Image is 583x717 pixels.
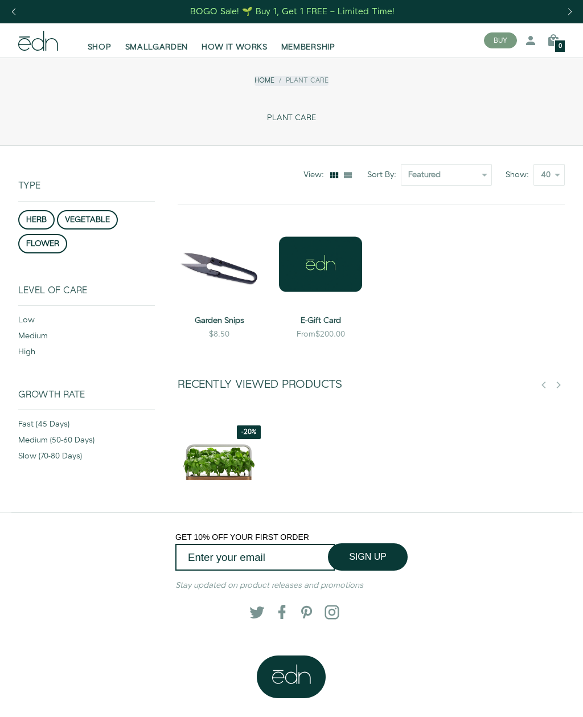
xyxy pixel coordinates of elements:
a: E-Gift Card [279,315,362,326]
a: SHOP [81,28,118,53]
img: SmallGarden [178,425,261,509]
span: GET 10% OFF YOUR FIRST ORDER [175,532,309,542]
li: Plant Care [274,76,329,85]
div: Growth Rate [18,390,155,409]
div: View: [303,169,329,181]
img: E-Gift Card [279,223,362,306]
input: Enter your email [175,544,335,571]
div: high [18,346,155,362]
a: HOW IT WORKS [195,28,274,53]
span: HOW IT WORKS [202,42,267,53]
nav: breadcrumbs [254,76,329,85]
div: slow (70-80 days) [18,450,155,466]
span: $200.00 [315,329,345,340]
div: $8.50 [209,329,229,340]
span: MEMBERSHIP [281,42,335,53]
button: BUY [484,32,517,48]
button: previous [537,378,551,392]
a: BOGO Sale! 🌱 Buy 1, Get 1 FREE – Limited Time! [190,3,396,21]
em: Stay updated on product releases and promotions [175,580,363,591]
a: MEMBERSHIP [274,28,342,53]
div: From [297,329,345,340]
span: -20% [241,429,256,436]
label: Sort By: [367,169,401,181]
div: BOGO Sale! 🌱 Buy 1, Get 1 FREE – Limited Time! [190,6,395,18]
div: medium [18,330,155,346]
div: medium (50-60 days) [18,435,155,450]
div: low [18,314,155,330]
button: next [551,378,565,392]
div: Level of Care [18,285,155,305]
a: Garden Snips [178,315,261,326]
button: vegetable [57,210,118,230]
button: herb [18,210,55,230]
span: 0 [559,43,562,50]
span: SHOP [88,42,112,53]
div: Type [18,146,155,200]
img: Garden Snips [178,223,261,306]
h3: Recently Viewed Products [178,379,533,391]
span: PLANT CARE [267,113,316,123]
button: SIGN UP [328,543,408,571]
div: fast (45 days) [18,419,155,435]
a: SMALLGARDEN [118,28,195,53]
button: flower [18,234,67,253]
label: Show: [506,169,533,181]
a: Home [254,76,274,85]
span: SMALLGARDEN [125,42,188,53]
